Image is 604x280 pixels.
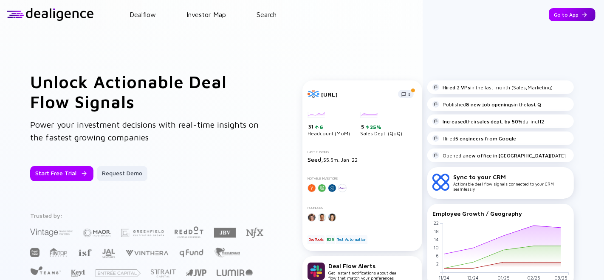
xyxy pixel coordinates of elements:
[432,210,569,217] div: Employee Growth / Geography
[434,220,439,226] tspan: 22
[360,112,402,137] div: Sales Dept. (QoQ)
[549,8,596,21] button: Go to App
[455,135,516,142] strong: 5 engineers from Google
[308,112,350,137] div: Headcount (MoM)
[336,235,367,244] div: Test Automation
[361,123,402,130] div: 5
[443,84,470,91] strong: Hired 2 VPs
[432,84,553,91] div: in the last month (Sales,Marketing)
[432,152,566,159] div: Opened a [DATE]
[328,262,398,269] div: Deal Flow Alerts
[308,206,417,210] div: Founders
[30,228,73,237] img: Vintage Investment Partners
[527,101,541,108] strong: last Q
[30,71,268,111] h1: Unlock Actionable Deal Flow Signals
[432,101,541,108] div: Published in the
[436,253,439,258] tspan: 6
[257,11,277,18] a: Search
[436,261,439,266] tspan: 2
[321,91,393,98] div: [URL]
[538,118,544,125] strong: H2
[477,118,522,125] strong: sales dept. by 50%
[466,101,514,108] strong: 8 new job openings
[432,118,544,125] div: their during
[308,123,350,130] div: 31
[453,173,569,191] div: Actionable deal flow signals connected to your CRM seamlessly
[30,120,259,142] span: Power your investment decisions with real-time insights on the fastest growing companies
[30,266,61,275] img: Team8
[186,11,226,18] a: Investor Map
[453,173,569,180] div: Sync to your CRM
[308,156,417,163] div: $5.5m, Jan `22
[466,152,550,159] strong: new office in [GEOGRAPHIC_DATA]
[443,118,466,125] strong: Increased
[214,248,240,257] img: The Elephant
[125,249,169,257] img: Vinthera
[71,269,85,277] img: Key1 Capital
[96,269,141,277] img: Entrée Capital
[326,235,335,244] div: B2B
[30,166,93,181] button: Start Free Trial
[434,229,439,234] tspan: 18
[308,235,325,244] div: DevTools
[179,248,204,258] img: Q Fund
[432,135,516,142] div: Hired
[308,150,417,154] div: Last Funding
[308,177,417,180] div: Notable Investors
[102,249,115,258] img: JAL Ventures
[369,124,381,130] div: 25%
[214,227,236,238] img: JBV Capital
[151,269,176,277] img: Strait Capital
[434,237,439,242] tspan: 14
[50,248,68,257] img: FINTOP Capital
[121,229,164,237] img: Greenfield Partners
[97,166,147,181] button: Request Demo
[130,11,156,18] a: Dealflow
[434,245,439,250] tspan: 10
[78,249,92,256] img: Israel Secondary Fund
[308,156,323,163] span: Seed,
[319,124,323,130] div: 6
[246,228,263,238] img: NFX
[174,225,204,239] img: Red Dot Capital Partners
[217,269,253,276] img: Lumir Ventures
[30,212,266,219] div: Trusted by:
[83,226,111,240] img: Maor Investments
[186,269,206,276] img: Jerusalem Venture Partners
